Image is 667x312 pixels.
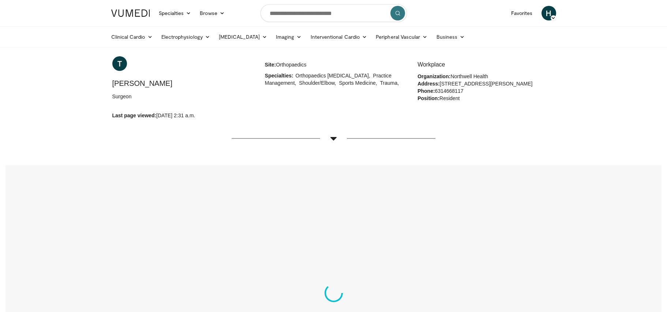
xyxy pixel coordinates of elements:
[417,73,450,79] strong: Organization:
[417,60,555,69] h4: Workplace
[295,73,371,79] span: Orthopaedics [MEDICAL_DATA],
[157,30,214,44] a: Electrophysiology
[112,78,250,88] h3: [PERSON_NAME]
[265,73,293,79] strong: Specialties:
[112,113,157,118] strong: Last page viewed:
[306,30,372,44] a: Interventional Cardio
[112,92,250,101] h5: Surgeon
[507,6,537,20] a: Favorites
[338,80,378,86] span: Sports Medicine,
[265,61,402,68] p: Orthopaedics
[154,6,196,20] a: Specialties
[417,88,435,94] strong: Phone:
[271,30,306,44] a: Imaging
[417,95,439,101] strong: Position:
[111,9,150,17] img: VuMedi Logo
[195,6,229,20] a: Browse
[261,4,407,22] input: Search topics, interventions
[112,112,250,119] p: [DATE] 2:31 a.m.
[112,56,127,71] a: T
[379,80,400,86] span: Trauma,
[298,80,337,86] span: Shoulder/Elbow,
[542,6,556,20] a: H
[107,30,157,44] a: Clinical Cardio
[417,81,440,87] strong: Address:
[214,30,271,44] a: [MEDICAL_DATA]
[432,30,469,44] a: Business
[265,62,276,68] strong: Site:
[371,30,432,44] a: Peripheral Vascular
[417,57,555,102] div: Northwell Health [STREET_ADDRESS][PERSON_NAME] 6314668117 Resident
